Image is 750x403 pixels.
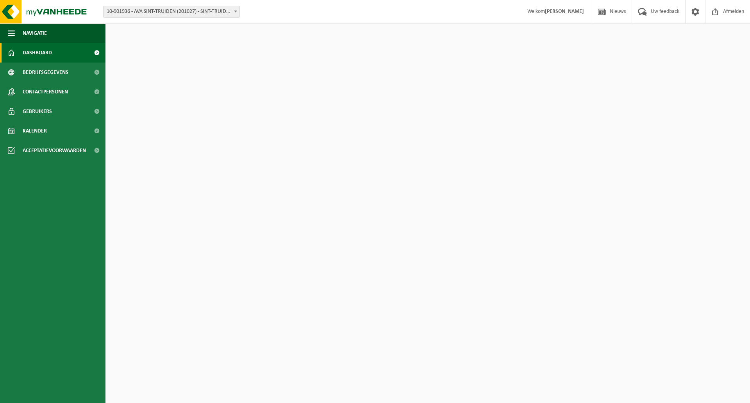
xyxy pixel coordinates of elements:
span: Acceptatievoorwaarden [23,141,86,160]
span: 10-901936 - AVA SINT-TRUIDEN (201027) - SINT-TRUIDEN [103,6,240,18]
span: Gebruikers [23,102,52,121]
span: Contactpersonen [23,82,68,102]
span: Bedrijfsgegevens [23,63,68,82]
span: Kalender [23,121,47,141]
span: Navigatie [23,23,47,43]
span: Dashboard [23,43,52,63]
strong: [PERSON_NAME] [545,9,584,14]
span: 10-901936 - AVA SINT-TRUIDEN (201027) - SINT-TRUIDEN [104,6,239,17]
